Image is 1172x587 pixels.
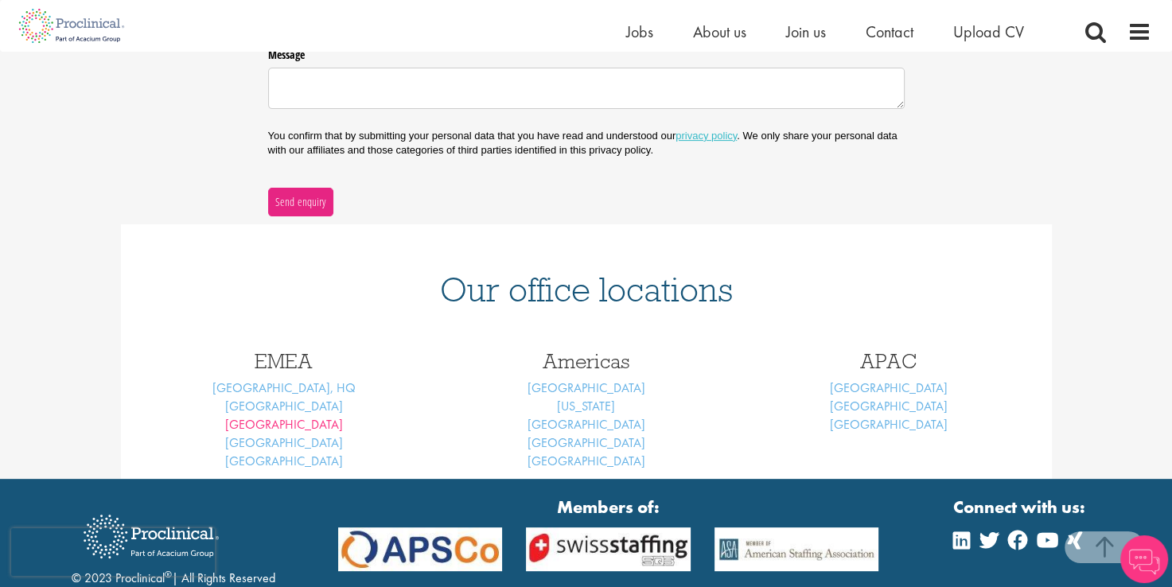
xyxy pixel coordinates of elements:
[225,416,343,433] a: [GEOGRAPHIC_DATA]
[676,130,737,142] a: privacy policy
[626,21,653,42] a: Jobs
[830,379,948,396] a: [GEOGRAPHIC_DATA]
[225,398,343,414] a: [GEOGRAPHIC_DATA]
[268,42,905,63] label: Message
[145,351,423,371] h3: EMEA
[830,416,948,433] a: [GEOGRAPHIC_DATA]
[528,453,645,469] a: [GEOGRAPHIC_DATA]
[703,527,891,571] img: APSCo
[268,129,905,157] p: You confirm that by submitting your personal data that you have read and understood our . We only...
[953,21,1024,42] a: Upload CV
[1120,535,1168,583] img: Chatbot
[693,21,746,42] a: About us
[557,398,615,414] a: [US_STATE]
[338,495,879,519] strong: Members of:
[866,21,913,42] a: Contact
[514,527,703,571] img: APSCo
[786,21,826,42] a: Join us
[528,379,645,396] a: [GEOGRAPHIC_DATA]
[145,272,1028,307] h1: Our office locations
[326,527,515,571] img: APSCo
[165,568,172,581] sup: ®
[212,379,356,396] a: [GEOGRAPHIC_DATA], HQ
[528,434,645,451] a: [GEOGRAPHIC_DATA]
[830,398,948,414] a: [GEOGRAPHIC_DATA]
[953,495,1088,519] strong: Connect with us:
[275,193,326,211] span: Send enquiry
[72,503,231,570] img: Proclinical Recruitment
[750,351,1028,371] h3: APAC
[11,528,215,576] iframe: reCAPTCHA
[528,416,645,433] a: [GEOGRAPHIC_DATA]
[225,434,343,451] a: [GEOGRAPHIC_DATA]
[447,351,726,371] h3: Americas
[268,188,333,216] button: Send enquiry
[225,453,343,469] a: [GEOGRAPHIC_DATA]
